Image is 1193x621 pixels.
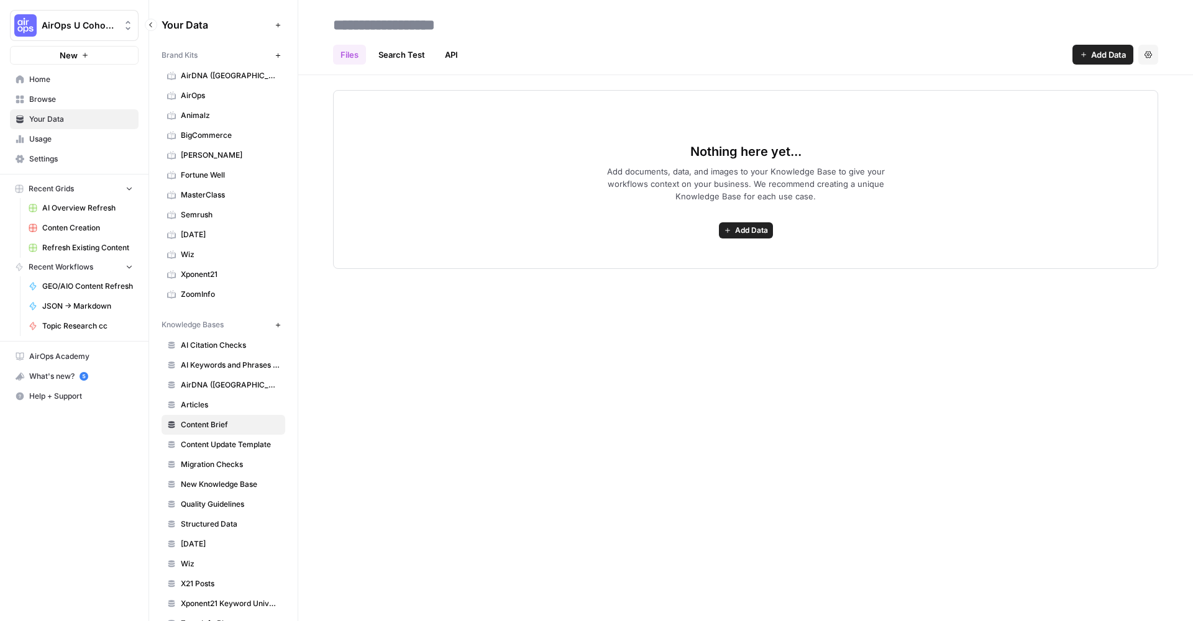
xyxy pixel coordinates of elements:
[690,143,802,160] span: Nothing here yet...
[181,598,280,609] span: Xponent21 Keyword Universe
[162,415,285,435] a: Content Brief
[181,209,280,220] span: Semrush
[587,165,905,202] span: Add documents, data, and images to your Knowledge Base to give your workflows context on your bus...
[162,50,198,61] span: Brand Kits
[29,134,133,145] span: Usage
[162,554,285,574] a: Wiz
[23,218,139,238] a: Conten Creation
[11,367,138,386] div: What's new?
[181,110,280,121] span: Animalz
[719,222,773,238] button: Add Data
[29,94,133,105] span: Browse
[371,45,432,65] a: Search Test
[29,114,133,125] span: Your Data
[181,399,280,410] span: Articles
[42,281,133,292] span: GEO/AIO Content Refresh
[80,372,88,381] a: 5
[181,269,280,280] span: Xponent21
[181,419,280,430] span: Content Brief
[162,265,285,284] a: Xponent21
[162,284,285,304] a: ZoomInfo
[162,245,285,265] a: Wiz
[1072,45,1133,65] button: Add Data
[162,205,285,225] a: Semrush
[162,185,285,205] a: MasterClass
[181,249,280,260] span: Wiz
[181,379,280,391] span: AirDNA ([GEOGRAPHIC_DATA])
[162,455,285,474] a: Migration Checks
[181,229,280,240] span: [DATE]
[10,149,139,169] a: Settings
[42,301,133,312] span: JSON -> Markdown
[162,165,285,185] a: Fortune Well
[14,14,37,37] img: AirOps U Cohort 1 Logo
[162,514,285,534] a: Structured Data
[10,347,139,366] a: AirOps Academy
[162,474,285,494] a: New Knowledge Base
[181,578,280,589] span: X21 Posts
[23,316,139,336] a: Topic Research cc
[162,66,285,86] a: AirDNA ([GEOGRAPHIC_DATA])
[42,202,133,214] span: AI Overview Refresh
[162,145,285,165] a: [PERSON_NAME]
[42,222,133,233] span: Conten Creation
[162,125,285,145] a: BigCommerce
[162,355,285,375] a: AI Keywords and Phrases to Avoid
[29,261,93,273] span: Recent Workflows
[23,198,139,218] a: AI Overview Refresh
[181,90,280,101] span: AirOps
[10,10,139,41] button: Workspace: AirOps U Cohort 1
[10,366,139,386] button: What's new? 5
[181,189,280,201] span: MasterClass
[29,153,133,165] span: Settings
[162,225,285,245] a: [DATE]
[10,258,139,276] button: Recent Workflows
[29,183,74,194] span: Recent Grids
[181,558,280,569] span: Wiz
[181,519,280,530] span: Structured Data
[162,494,285,514] a: Quality Guidelines
[162,319,224,330] span: Knowledge Bases
[181,289,280,300] span: ZoomInfo
[181,150,280,161] span: [PERSON_NAME]
[181,459,280,470] span: Migration Checks
[162,17,270,32] span: Your Data
[181,538,280,550] span: [DATE]
[29,74,133,85] span: Home
[181,360,280,371] span: AI Keywords and Phrases to Avoid
[181,130,280,141] span: BigCommerce
[10,109,139,129] a: Your Data
[162,594,285,614] a: Xponent21 Keyword Universe
[162,106,285,125] a: Animalz
[23,296,139,316] a: JSON -> Markdown
[42,19,117,32] span: AirOps U Cohort 1
[10,386,139,406] button: Help + Support
[181,340,280,351] span: AI Citation Checks
[10,89,139,109] a: Browse
[23,238,139,258] a: Refresh Existing Content
[10,46,139,65] button: New
[42,242,133,253] span: Refresh Existing Content
[10,179,139,198] button: Recent Grids
[29,391,133,402] span: Help + Support
[1091,48,1126,61] span: Add Data
[23,276,139,296] a: GEO/AIO Content Refresh
[60,49,78,61] span: New
[181,70,280,81] span: AirDNA ([GEOGRAPHIC_DATA])
[162,86,285,106] a: AirOps
[162,435,285,455] a: Content Update Template
[181,499,280,510] span: Quality Guidelines
[42,320,133,332] span: Topic Research cc
[162,395,285,415] a: Articles
[181,439,280,450] span: Content Update Template
[181,479,280,490] span: New Knowledge Base
[10,129,139,149] a: Usage
[162,534,285,554] a: [DATE]
[735,225,768,236] span: Add Data
[82,373,85,379] text: 5
[333,45,366,65] a: Files
[162,375,285,395] a: AirDNA ([GEOGRAPHIC_DATA])
[162,335,285,355] a: AI Citation Checks
[10,70,139,89] a: Home
[437,45,465,65] a: API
